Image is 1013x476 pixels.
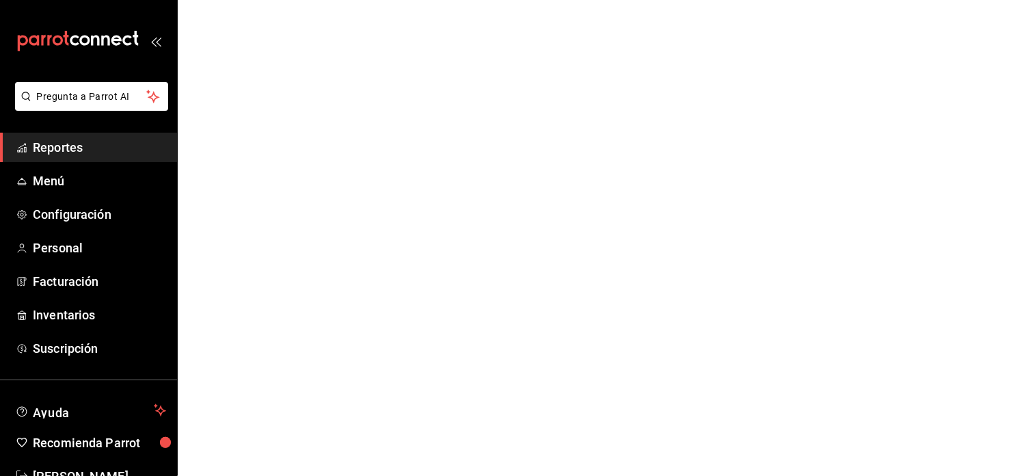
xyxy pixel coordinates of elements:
span: Suscripción [33,339,166,358]
a: Pregunta a Parrot AI [10,99,168,114]
span: Menú [33,172,166,190]
button: open_drawer_menu [150,36,161,47]
span: Ayuda [33,402,148,419]
span: Pregunta a Parrot AI [37,90,147,104]
span: Facturación [33,272,166,291]
span: Inventarios [33,306,166,324]
span: Recomienda Parrot [33,434,166,452]
span: Personal [33,239,166,257]
span: Configuración [33,205,166,224]
button: Pregunta a Parrot AI [15,82,168,111]
span: Reportes [33,138,166,157]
